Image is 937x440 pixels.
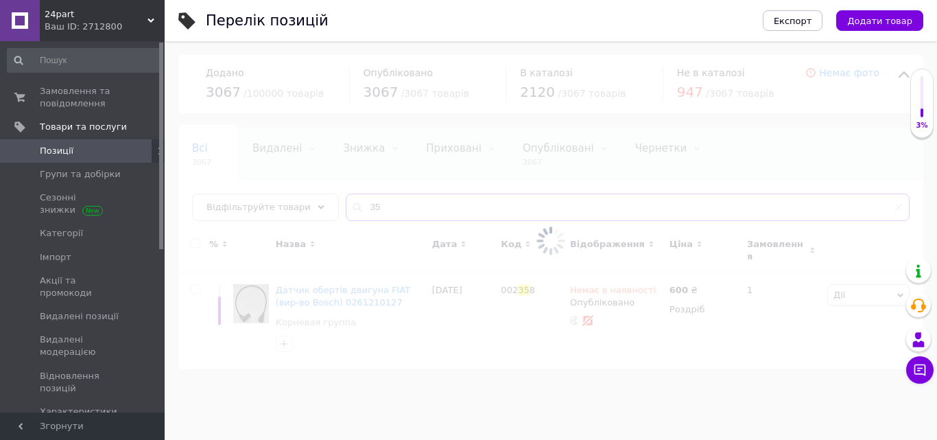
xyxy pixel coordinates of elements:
span: Акції та промокоди [40,275,127,299]
span: Відновлення позицій [40,370,127,395]
button: Чат з покупцем [906,356,934,384]
span: Позиції [40,145,73,157]
span: Додати товар [847,16,912,26]
span: Видалені позиції [40,310,119,323]
span: Видалені модерацією [40,334,127,358]
span: Замовлення та повідомлення [40,85,127,110]
span: Характеристики [40,406,117,418]
span: Групи та добірки [40,168,121,181]
span: Сезонні знижки [40,192,127,216]
input: Пошук [7,48,162,73]
span: Експорт [774,16,812,26]
button: Експорт [763,10,823,31]
span: Категорії [40,227,83,240]
div: 3% [911,121,933,130]
div: Перелік позицій [206,14,329,28]
div: Ваш ID: 2712800 [45,21,165,33]
span: Імпорт [40,251,71,264]
span: 24part [45,8,147,21]
button: Додати товар [836,10,923,31]
span: Товари та послуги [40,121,127,133]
